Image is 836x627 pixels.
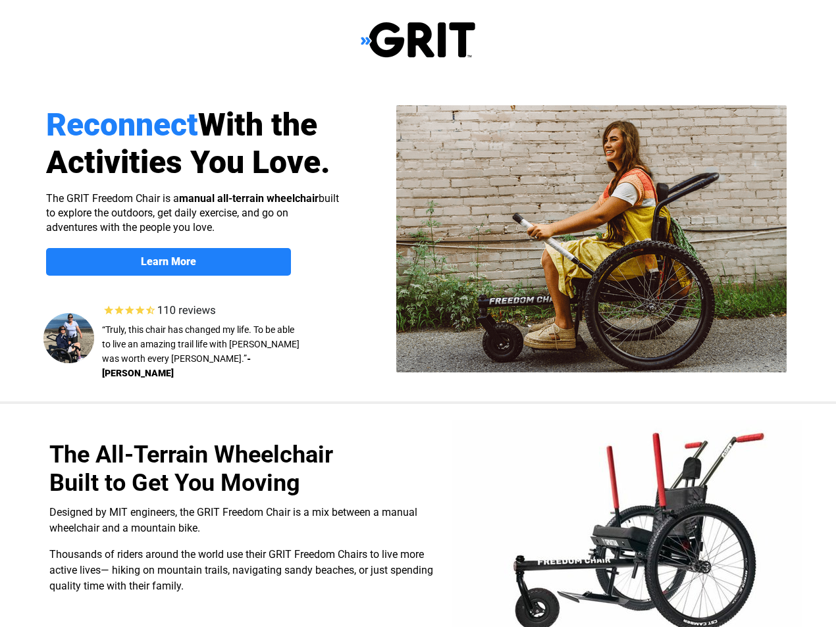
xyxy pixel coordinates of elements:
[102,324,300,364] span: “Truly, this chair has changed my life. To be able to live an amazing trail life with [PERSON_NAM...
[46,106,198,143] span: Reconnect
[179,192,319,205] strong: manual all-terrain wheelchair
[198,106,317,143] span: With the
[49,441,333,497] span: The All-Terrain Wheelchair Built to Get You Moving
[46,143,330,181] span: Activities You Love.
[49,506,417,534] span: Designed by MIT engineers, the GRIT Freedom Chair is a mix between a manual wheelchair and a moun...
[46,248,291,276] a: Learn More
[141,255,196,268] strong: Learn More
[49,548,433,592] span: Thousands of riders around the world use their GRIT Freedom Chairs to live more active lives— hik...
[46,192,339,234] span: The GRIT Freedom Chair is a built to explore the outdoors, get daily exercise, and go on adventur...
